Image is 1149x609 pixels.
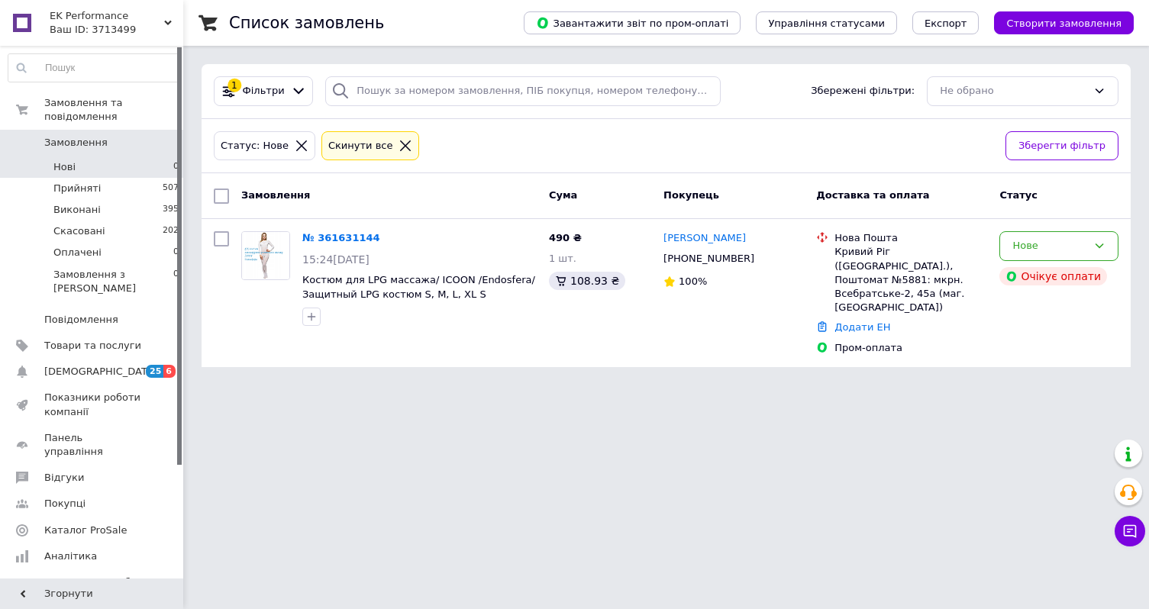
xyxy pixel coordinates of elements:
span: Нові [53,160,76,174]
a: Створити замовлення [979,17,1134,28]
button: Створити замовлення [994,11,1134,34]
span: Виконані [53,203,101,217]
span: Експорт [925,18,967,29]
span: Прийняті [53,182,101,195]
div: Нове [1012,238,1087,254]
div: Cкинути все [325,138,396,154]
span: 6 [163,365,176,378]
span: 490 ₴ [549,232,582,243]
div: Очікує оплати [999,267,1107,285]
button: Управління статусами [756,11,897,34]
span: Аналітика [44,549,97,563]
h1: Список замовлень [229,14,384,32]
span: 507 [163,182,179,195]
div: Кривий Ріг ([GEOGRAPHIC_DATA].), Поштомат №5881: мкрн. Всебратське-2, 45а (маг. [GEOGRAPHIC_DATA]) [834,245,987,314]
span: Оплачені [53,246,102,259]
span: Cума [549,189,577,201]
div: Пром-оплата [834,341,987,355]
span: Статус [999,189,1038,201]
span: Покупці [44,497,86,511]
a: Костюм для LPG массажа/ ICOON /Endosfera/ Защитный LPG костюм S, M, L, XL S [302,274,535,300]
span: Відгуки [44,471,84,485]
span: 15:24[DATE] [302,253,370,266]
div: Не обрано [940,83,1087,99]
button: Експорт [912,11,980,34]
span: 0 [173,268,179,295]
span: Показники роботи компанії [44,391,141,418]
span: Каталог ProSale [44,524,127,537]
div: 108.93 ₴ [549,272,625,290]
div: [PHONE_NUMBER] [660,249,757,269]
div: 1 [228,79,241,92]
span: Скасовані [53,224,105,238]
span: Замовлення з [PERSON_NAME] [53,268,173,295]
span: Завантажити звіт по пром-оплаті [536,16,728,30]
span: 0 [173,160,179,174]
span: Покупець [663,189,719,201]
a: Фото товару [241,231,290,280]
span: Зберегти фільтр [1018,138,1105,154]
input: Пошук [8,54,179,82]
span: Замовлення [241,189,310,201]
a: [PERSON_NAME] [663,231,746,246]
div: Ваш ID: 3713499 [50,23,183,37]
span: 1 шт. [549,253,576,264]
span: 0 [173,246,179,259]
button: Завантажити звіт по пром-оплаті [524,11,741,34]
span: 100% [679,275,707,287]
div: Нова Пошта [834,231,987,245]
button: Зберегти фільтр [1005,131,1118,161]
span: 25 [146,365,163,378]
span: Управління статусами [768,18,885,29]
div: Статус: Нове [218,138,292,154]
span: Замовлення та повідомлення [44,96,183,124]
button: Чат з покупцем [1115,516,1145,546]
input: Пошук за номером замовлення, ПІБ покупця, номером телефону, Email, номером накладної [325,76,721,106]
span: Збережені фільтри: [811,84,915,98]
span: Інструменти веб-майстра та SEO [44,575,141,603]
span: EK Performance [50,9,164,23]
span: Панель управління [44,431,141,459]
span: Товари та послуги [44,339,141,353]
span: Створити замовлення [1006,18,1122,29]
span: 395 [163,203,179,217]
img: Фото товару [242,232,289,279]
span: Замовлення [44,136,108,150]
span: Доставка та оплата [816,189,929,201]
span: Повідомлення [44,313,118,327]
span: Фільтри [243,84,285,98]
span: [DEMOGRAPHIC_DATA] [44,365,157,379]
a: Додати ЕН [834,321,890,333]
span: 202 [163,224,179,238]
a: № 361631144 [302,232,380,243]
